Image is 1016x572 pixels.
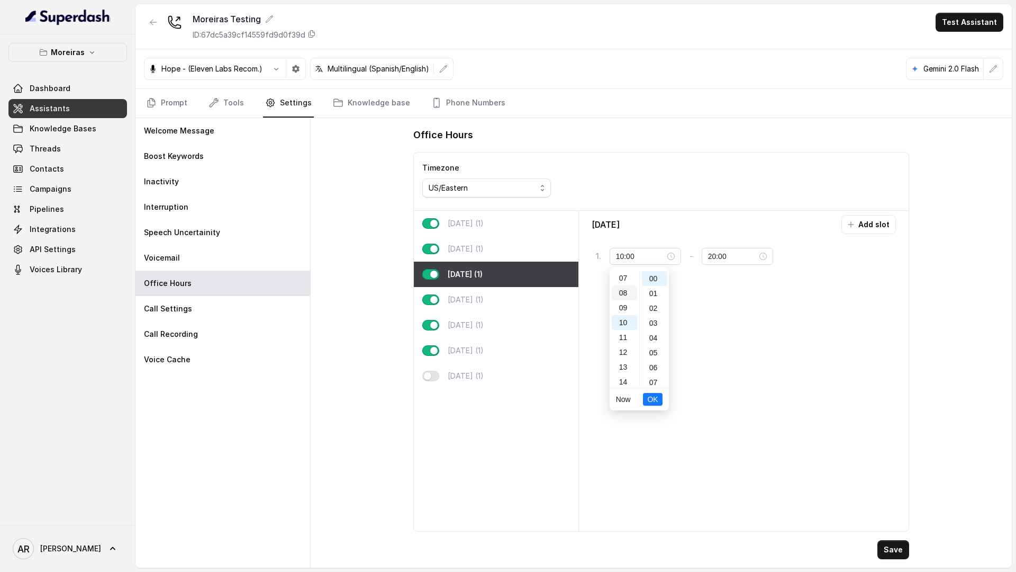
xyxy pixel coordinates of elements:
[17,543,30,555] text: AR
[642,271,667,286] div: 00
[8,79,127,98] a: Dashboard
[923,64,979,74] p: Gemini 2.0 Flash
[30,244,76,255] span: API Settings
[328,64,429,74] p: Multilingual (Spanish/English)
[642,360,667,375] div: 06
[616,251,665,262] input: Select time
[30,184,71,194] span: Campaigns
[30,144,61,154] span: Threads
[8,99,127,118] a: Assistants
[8,43,127,62] button: Moreiras
[429,89,507,118] a: Phone Numbers
[144,89,1003,118] nav: Tabs
[144,151,204,162] p: Boost Keywords
[8,119,127,138] a: Knowledge Bases
[144,202,188,212] p: Interruption
[25,8,111,25] img: light.svg
[51,46,85,59] p: Moreiras
[448,371,484,381] p: [DATE] (1)
[331,89,412,118] a: Knowledge base
[596,251,601,262] p: 1 .
[612,285,637,300] div: 08
[161,64,262,74] p: Hope - (Eleven Labs Recom.)
[30,204,64,215] span: Pipelines
[642,375,667,390] div: 07
[647,394,658,405] span: OK
[193,13,316,25] div: Moreiras Testing
[144,89,189,118] a: Prompt
[448,345,484,356] p: [DATE] (1)
[612,271,637,285] div: 07
[8,534,127,564] a: [PERSON_NAME]
[448,320,484,330] p: [DATE] (1)
[30,224,76,235] span: Integrations
[8,220,127,239] a: Integrations
[642,286,667,301] div: 01
[422,178,551,198] button: US/Eastern
[30,264,82,275] span: Voices Library
[616,395,631,404] a: Now
[642,301,667,316] div: 02
[690,250,693,263] p: -
[612,300,637,315] div: 09
[429,182,536,194] div: US/Eastern
[8,200,127,219] a: Pipelines
[612,345,637,360] div: 12
[30,123,96,134] span: Knowledge Bases
[8,240,127,259] a: API Settings
[30,103,70,114] span: Assistants
[592,218,620,231] p: [DATE]
[40,543,101,554] span: [PERSON_NAME]
[642,345,667,360] div: 05
[422,163,459,172] label: Timezone
[144,227,220,238] p: Speech Uncertainity
[448,269,483,280] p: [DATE] (1)
[144,329,198,339] p: Call Recording
[877,540,909,559] button: Save
[413,127,473,144] h1: Office Hours
[936,13,1003,32] button: Test Assistant
[144,303,192,314] p: Call Settings
[206,89,246,118] a: Tools
[30,83,70,94] span: Dashboard
[612,374,637,389] div: 14
[8,139,127,158] a: Threads
[448,294,484,305] p: [DATE] (1)
[642,316,667,330] div: 03
[263,89,314,118] a: Settings
[448,244,484,254] p: [DATE] (1)
[612,330,637,345] div: 11
[643,393,662,406] button: OK
[841,215,896,234] button: Add slot
[8,159,127,178] a: Contacts
[144,253,180,263] p: Voicemail
[144,126,214,136] p: Welcome Message
[612,315,637,330] div: 10
[144,278,192,289] p: Office Hours
[144,176,179,187] p: Inactivity
[642,330,667,345] div: 04
[612,360,637,374] div: 13
[911,65,919,73] svg: google logo
[8,260,127,279] a: Voices Library
[448,218,484,229] p: [DATE] (1)
[30,164,64,174] span: Contacts
[8,180,127,199] a: Campaigns
[193,30,305,40] p: ID: 67dc5a39cf14559fd9d0f39d
[144,354,190,365] p: Voice Cache
[708,251,757,262] input: Select time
